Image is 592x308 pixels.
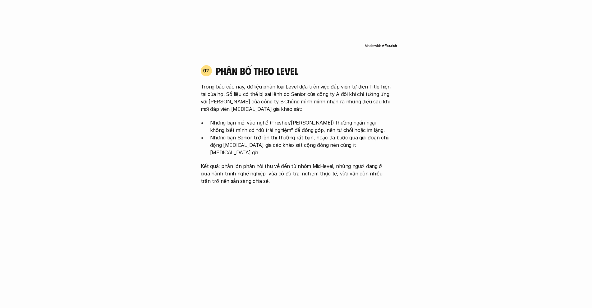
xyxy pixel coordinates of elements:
[216,65,392,77] h4: phân bố theo Level
[201,83,392,113] p: Trong báo cáo này, dữ liệu phân loại Level dựa trên việc đáp viên tự điền Title hiện tại của họ. ...
[203,68,209,73] p: 02
[210,119,392,134] p: Những bạn mới vào nghề (Fresher/[PERSON_NAME]) thường ngần ngại không biết mình có “đủ trải nghiệ...
[365,43,397,48] img: Made with Flourish
[210,134,392,156] p: Những bạn Senior trở lên thì thường rất bận, hoặc đã bước qua giai đoạn chủ động [MEDICAL_DATA] g...
[201,162,392,185] p: Kết quả: phần lớn phản hồi thu về đến từ nhóm Mid-level, những người đang ở giữa hành trình nghề ...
